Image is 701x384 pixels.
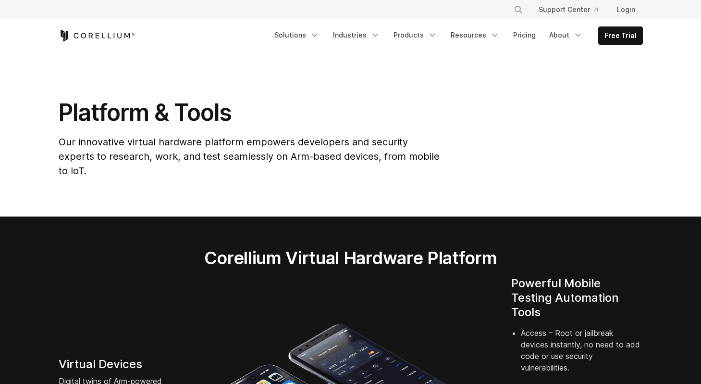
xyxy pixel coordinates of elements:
[327,26,386,44] a: Industries
[507,26,541,44] a: Pricing
[510,1,527,18] button: Search
[543,26,589,44] a: About
[59,30,135,41] a: Corellium Home
[502,1,643,18] div: Navigation Menu
[609,1,643,18] a: Login
[599,27,642,44] a: Free Trial
[159,247,542,269] h2: Corellium Virtual Hardware Platform
[59,136,440,177] span: Our innovative virtual hardware platform empowers developers and security experts to research, wo...
[531,1,605,18] a: Support Center
[59,357,190,371] h4: Virtual Devices
[269,26,643,45] div: Navigation Menu
[59,98,442,127] h1: Platform & Tools
[388,26,443,44] a: Products
[269,26,325,44] a: Solutions
[445,26,505,44] a: Resources
[511,276,643,320] h4: Powerful Mobile Testing Automation Tools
